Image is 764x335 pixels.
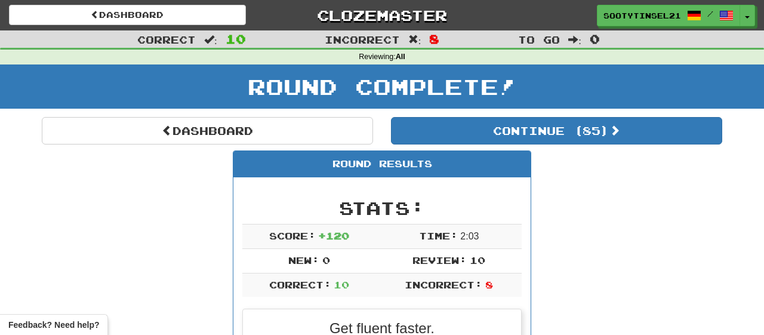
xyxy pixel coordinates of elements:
[322,254,330,266] span: 0
[568,35,581,45] span: :
[269,279,331,290] span: Correct:
[707,10,713,18] span: /
[9,5,246,25] a: Dashboard
[334,279,349,290] span: 10
[8,319,99,331] span: Open feedback widget
[460,231,479,241] span: 2 : 0 3
[269,230,316,241] span: Score:
[318,230,349,241] span: + 120
[485,279,493,290] span: 8
[419,230,458,241] span: Time:
[288,254,319,266] span: New:
[204,35,217,45] span: :
[396,53,405,61] strong: All
[603,10,681,21] span: Sootytinsel21
[590,32,600,46] span: 0
[408,35,421,45] span: :
[264,5,501,26] a: Clozemaster
[325,33,400,45] span: Incorrect
[518,33,560,45] span: To go
[4,75,760,99] h1: Round Complete!
[391,117,722,145] button: Continue (85)
[405,279,482,290] span: Incorrect:
[242,198,522,218] h2: Stats:
[137,33,196,45] span: Correct
[42,117,373,145] a: Dashboard
[597,5,740,26] a: Sootytinsel21 /
[412,254,467,266] span: Review:
[226,32,246,46] span: 10
[233,151,531,177] div: Round Results
[470,254,485,266] span: 10
[429,32,439,46] span: 8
